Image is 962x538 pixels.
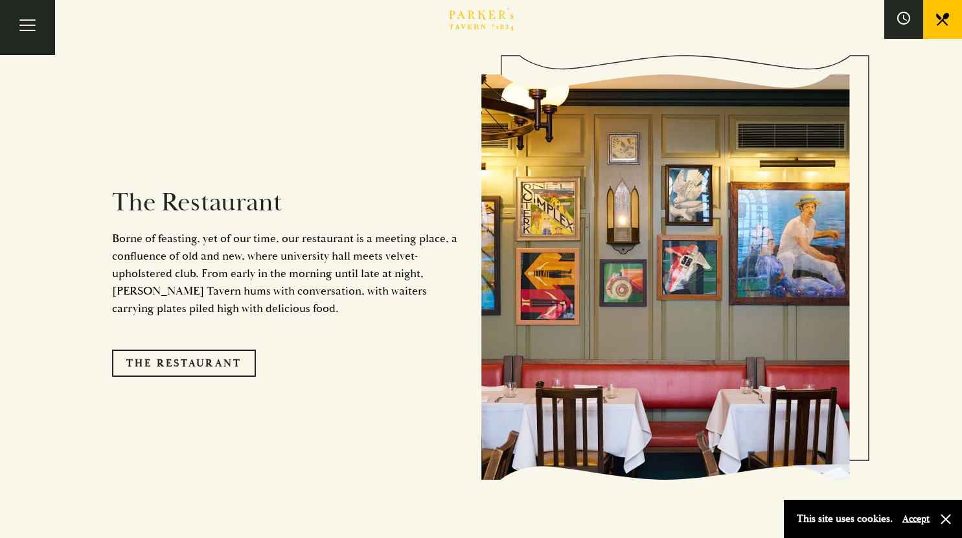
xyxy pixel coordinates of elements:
p: Borne of feasting, yet of our time, our restaurant is a meeting place, a confluence of old and ne... [112,230,462,317]
p: This site uses cookies. [797,510,893,528]
h2: The Restaurant [112,187,462,218]
button: Close and accept [939,513,952,526]
button: Accept [902,513,930,525]
a: The Restaurant [112,350,256,377]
